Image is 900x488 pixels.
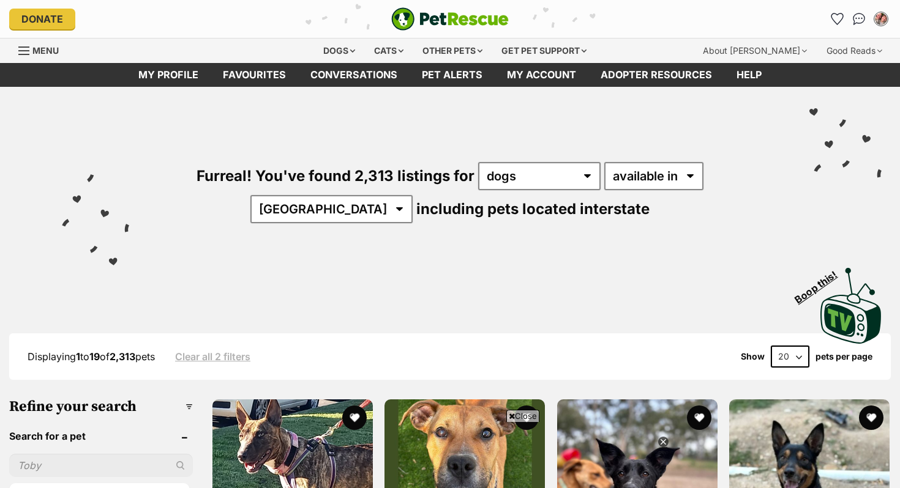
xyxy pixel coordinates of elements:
strong: 19 [89,350,100,363]
div: Cats [366,39,412,63]
a: Adopter resources [588,63,724,87]
span: Displaying to of pets [28,350,155,363]
a: Conversations [849,9,869,29]
strong: 1 [76,350,80,363]
div: Get pet support [493,39,595,63]
img: PetRescue TV logo [820,268,882,344]
button: favourite [859,405,883,430]
a: Boop this! [820,257,882,346]
a: My profile [126,63,211,87]
iframe: Help Scout Beacon - Open [811,427,876,464]
span: Menu [32,45,59,56]
a: Donate [9,9,75,29]
header: Search for a pet [9,431,193,442]
iframe: Advertisement [227,427,673,482]
strong: 2,313 [110,350,135,363]
input: Toby [9,454,193,477]
div: Good Reads [818,39,891,63]
div: Other pets [414,39,491,63]
a: Menu [18,39,67,61]
img: chat-41dd97257d64d25036548639549fe6c8038ab92f7586957e7f3b1b290dea8141.svg [853,13,866,25]
ul: Account quick links [827,9,891,29]
img: Remi Lynch profile pic [875,13,887,25]
span: including pets located interstate [416,200,650,218]
button: favourite [515,405,539,430]
img: logo-e224e6f780fb5917bec1dbf3a21bbac754714ae5b6737aabdf751b685950b380.svg [391,7,509,31]
a: Favourites [827,9,847,29]
a: PetRescue [391,7,509,31]
button: favourite [687,405,711,430]
h3: Refine your search [9,398,193,415]
a: conversations [298,63,410,87]
button: My account [871,9,891,29]
div: Dogs [315,39,364,63]
a: My account [495,63,588,87]
span: Show [741,352,765,361]
a: Help [724,63,774,87]
span: Close [506,410,539,422]
button: favourite [342,405,367,430]
label: pets per page [816,352,872,361]
a: Favourites [211,63,298,87]
span: Furreal! You've found 2,313 listings for [197,167,474,185]
span: Boop this! [793,261,849,305]
a: Clear all 2 filters [175,351,250,362]
div: About [PERSON_NAME] [694,39,816,63]
a: Pet alerts [410,63,495,87]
